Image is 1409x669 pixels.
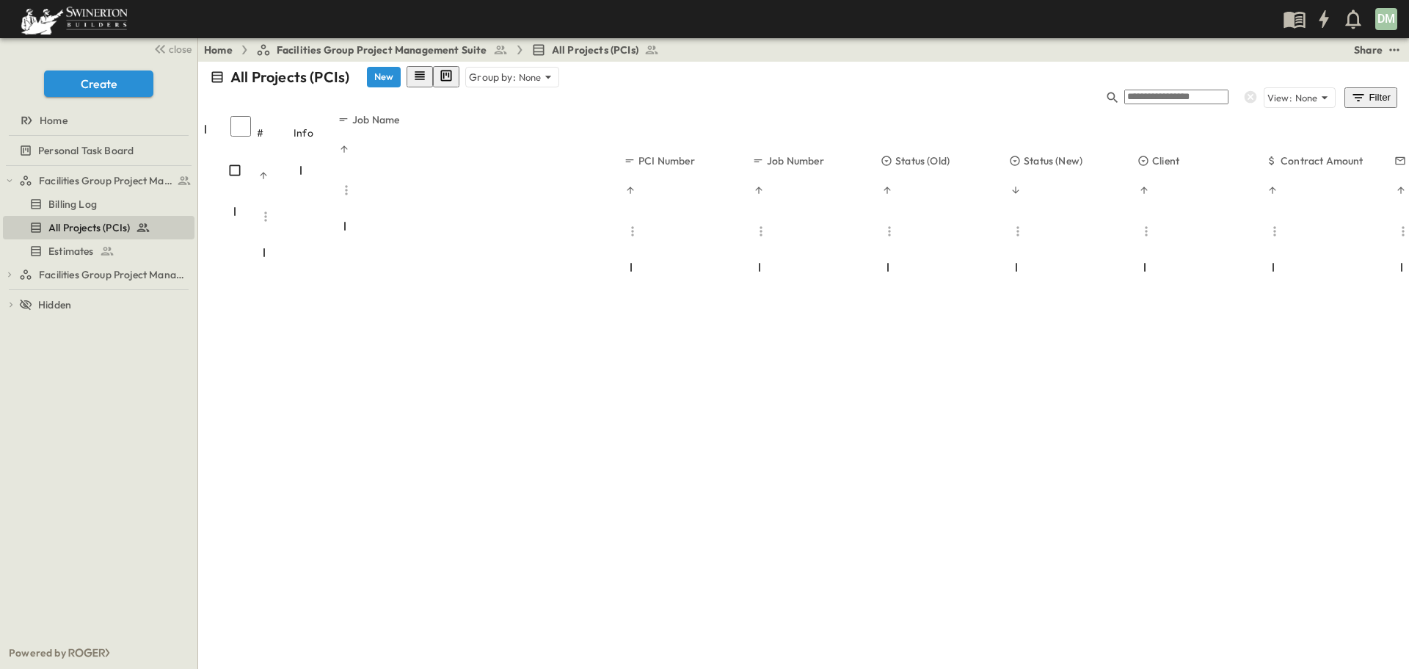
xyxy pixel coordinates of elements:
button: Menu [752,223,770,240]
button: Sort [338,142,351,156]
button: Sort [881,184,894,197]
span: Billing Log [48,197,97,211]
p: Status (Old) [895,153,950,168]
p: All Projects (PCIs) [230,67,349,87]
span: All Projects (PCIs) [552,43,638,57]
button: Menu [1137,223,1155,240]
div: Share [1354,43,1383,57]
button: Menu [338,181,355,199]
button: kanban view [433,66,459,87]
div: test [3,263,194,286]
button: Sort [1137,184,1151,197]
p: Job Number [767,153,824,168]
span: Facilities Group Project Management Suite [277,43,487,57]
nav: breadcrumbs [204,43,668,57]
div: test [3,169,194,192]
span: close [169,42,192,57]
button: Sort [624,184,637,197]
p: View: [1267,91,1292,105]
div: DM [1375,8,1397,30]
button: Sort [1266,184,1279,197]
p: Job Name [352,112,399,127]
p: Group by: [469,70,516,84]
button: Sort [1009,184,1022,197]
div: test [3,139,194,162]
div: table view [407,66,459,87]
button: Menu [881,223,898,240]
p: Status (New) [1024,153,1082,168]
div: Info [294,112,338,153]
button: Sort [257,169,270,182]
input: Select all rows [230,116,251,137]
div: test [3,239,194,263]
img: 6c363589ada0b36f064d841b69d3a419a338230e66bb0a533688fa5cc3e9e735.png [18,4,131,35]
span: All Projects (PCIs) [48,220,130,235]
span: Facilities Group Project Management Suite (Copy) [39,267,189,282]
div: test [3,216,194,239]
button: New [367,67,401,87]
p: Contract Amount [1281,153,1364,168]
button: Menu [624,223,641,240]
span: Facilities Group Project Management Suite [39,173,173,188]
button: Menu [257,208,274,225]
span: Hidden [38,297,71,312]
button: test [1386,41,1403,59]
button: Create [44,70,153,97]
span: Estimates [48,244,94,258]
div: # [257,112,294,153]
button: Menu [1009,223,1027,240]
p: None [1295,90,1318,105]
a: Home [204,43,233,57]
span: Personal Task Board [38,143,134,158]
button: row view [407,66,433,87]
p: PCI Number [638,153,695,168]
div: Filter [1350,90,1391,106]
button: Menu [1266,223,1284,240]
p: Client [1152,153,1179,168]
div: test [3,192,194,216]
button: Sort [752,184,765,197]
span: Home [40,113,68,128]
button: Sort [1394,184,1408,197]
p: None [519,70,542,84]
